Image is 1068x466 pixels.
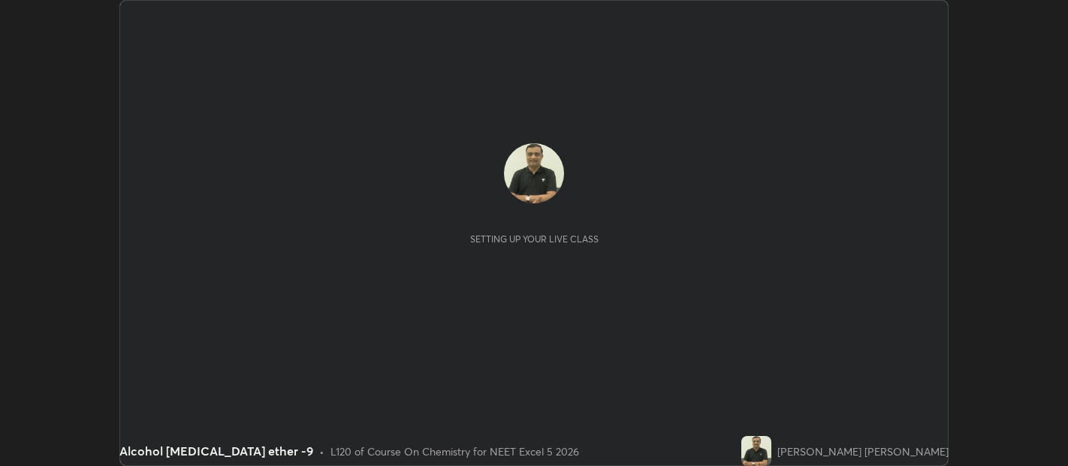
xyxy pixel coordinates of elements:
div: [PERSON_NAME] [PERSON_NAME] [777,443,949,459]
div: Setting up your live class [470,233,599,245]
img: c1bf5c605d094494930ac0d8144797cf.jpg [741,436,771,466]
div: • [319,443,324,459]
div: Alcohol [MEDICAL_DATA] ether -9 [119,442,313,460]
img: c1bf5c605d094494930ac0d8144797cf.jpg [504,143,564,203]
div: L120 of Course On Chemistry for NEET Excel 5 2026 [330,443,579,459]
